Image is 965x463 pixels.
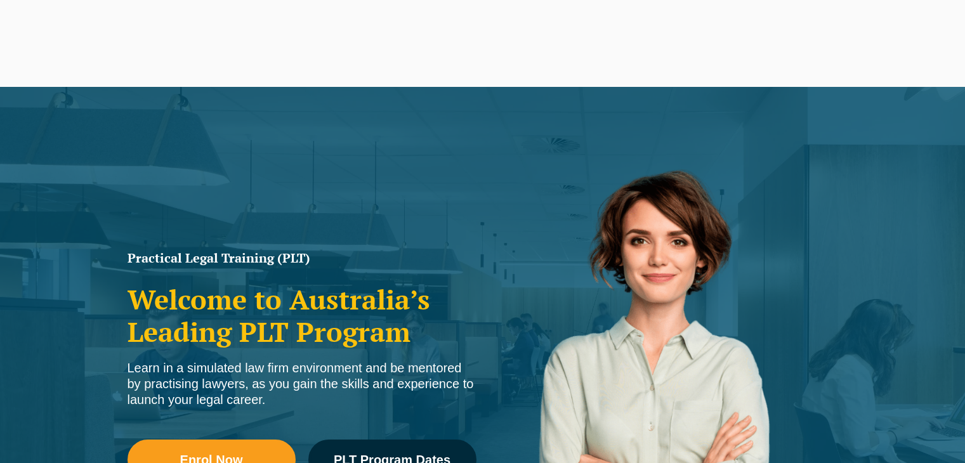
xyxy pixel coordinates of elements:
h2: Welcome to Australia’s Leading PLT Program [128,284,476,348]
div: Learn in a simulated law firm environment and be mentored by practising lawyers, as you gain the ... [128,360,476,408]
h1: Practical Legal Training (PLT) [128,252,476,264]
